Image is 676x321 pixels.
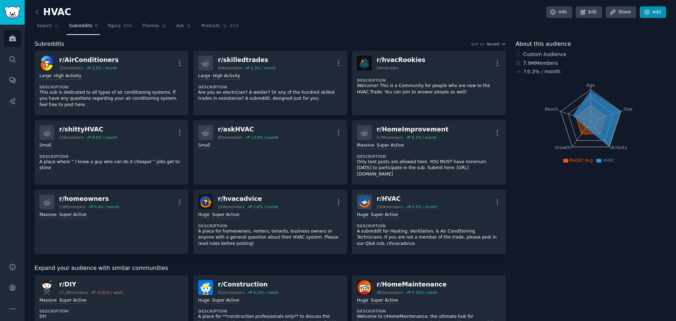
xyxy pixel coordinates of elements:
[97,290,123,295] div: -0.01 % / week
[201,23,220,29] span: Products
[107,23,120,29] span: Topics
[570,158,593,163] span: Reddit Avg
[39,309,183,314] dt: Description
[357,212,368,218] div: Huge
[59,280,123,289] div: r/ DIY
[69,23,92,29] span: Subreddits
[545,106,558,111] tspan: Reach
[198,280,213,295] img: Construction
[39,85,183,89] dt: Description
[35,190,188,254] a: r/homeowners2.8Mmembers0.4% / monthMassiveSuper Active
[212,297,239,304] div: Super Active
[198,223,342,228] dt: Description
[176,23,184,29] span: Ask
[352,190,506,254] a: HVACr/HVAC220kmembers0.5% / monthHugeSuper ActiveDescriptionA subreddit for Heating, Ventilation,...
[357,297,368,304] div: Huge
[92,135,117,140] div: 8.6 % / month
[371,297,398,304] div: Super Active
[37,23,52,29] span: Search
[59,204,86,209] div: 2.8M members
[142,23,159,29] span: Themes
[357,159,501,178] p: Only text posts are allowed here. YOU MUST have minimum [DATE] to participate in the sub. Submit ...
[59,212,87,218] div: Super Active
[198,73,210,80] div: Large
[35,20,62,35] a: Search
[39,280,54,295] img: DIY
[218,204,245,209] div: 194k members
[357,56,372,70] img: hvacRookies
[94,204,119,209] div: 0.4 % / month
[213,73,240,80] div: High Activity
[4,6,20,19] img: GummySearch logo
[412,290,437,295] div: 0.35 % / week
[352,120,506,185] a: r/HomeImprovement4.7Mmembers0.1% / monthMassiveSuper ActiveDescriptionOnly text posts are allowed...
[59,56,119,64] div: r/ AirConditioners
[611,145,627,150] tspan: Activity
[218,56,276,64] div: r/ skilledtrades
[67,20,100,35] a: Subreddits9
[253,290,278,295] div: 0.14 % / week
[357,228,501,247] p: A subreddit for Heating, Ventilation, & Air Conditioning Technicians. If you are not a member of ...
[218,125,278,134] div: r/ askHVAC
[218,195,278,203] div: r/ hvacadvice
[357,309,501,314] dt: Description
[357,280,372,295] img: HomeMaintenance
[606,6,636,18] a: Share
[357,154,501,159] dt: Description
[377,290,403,295] div: 482k members
[230,23,239,29] span: 825
[412,135,437,140] div: 0.1 % / month
[640,6,666,18] a: Add
[377,195,437,203] div: r/ HVAC
[35,120,188,185] a: r/shittyHVAC228members8.6% / monthSmallDescriptionA place where “ I know a guy who can do it chea...
[174,20,194,35] a: Ask
[59,135,84,140] div: 228 members
[352,51,506,115] a: hvacRookiesr/hvacRookies54membersDescriptionWelcome! This is a Community for people who are new t...
[35,40,64,49] span: Subreddits
[576,6,602,18] a: Edit
[516,40,571,49] span: About this audience
[251,135,278,140] div: 13.8 % / month
[412,204,437,209] div: 0.5 % / month
[198,212,209,218] div: Huge
[198,297,209,304] div: Huge
[218,66,242,70] div: 49k members
[39,154,183,159] dt: Description
[39,314,183,320] p: DIY
[198,142,210,149] div: Small
[377,280,447,289] div: r/ HomeMaintenance
[357,195,372,209] img: HVAC
[371,212,398,218] div: Super Active
[218,280,278,289] div: r/ Construction
[39,73,51,80] div: Large
[39,297,57,304] div: Massive
[193,51,347,115] a: r/skilledtrades49kmembers2.3% / monthLargeHigh ActivityDescriptionAre you an electrician? A welde...
[516,51,666,58] div: Custom Audience
[198,89,342,102] p: Are you an electrician? A welder? Or any of the hundred skilled trades in exsistance? A subreddit...
[95,23,98,29] span: 9
[198,85,342,89] dt: Description
[251,66,276,70] div: 2.3 % / month
[35,7,71,18] h2: HVAC
[377,125,449,134] div: r/ HomeImprovement
[193,190,347,254] a: hvacadvicer/hvacadvice194kmembers1.8% / monthHugeSuper ActiveDescriptionA place for homeowners, r...
[198,228,342,247] p: A place for homeowners, renters, tenants, business owners or anyone with a general question about...
[105,20,134,35] a: Topics200
[377,142,404,149] div: Super Active
[377,135,403,140] div: 4.7M members
[54,73,81,80] div: High Activity
[587,83,595,88] tspan: Age
[377,66,399,70] div: 54 members
[39,142,51,149] div: Small
[212,212,239,218] div: Super Active
[377,56,426,64] div: r/ hvacRookies
[59,290,88,295] div: 27.3M members
[59,66,83,70] div: 32k members
[555,145,570,150] tspan: Growth
[546,6,572,18] a: Info
[603,158,615,163] span: HVAC
[59,195,119,203] div: r/ homeowners
[357,78,501,83] dt: Description
[193,120,347,185] a: r/askHVAC950members13.8% / monthSmall
[516,60,666,67] div: 7.9M Members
